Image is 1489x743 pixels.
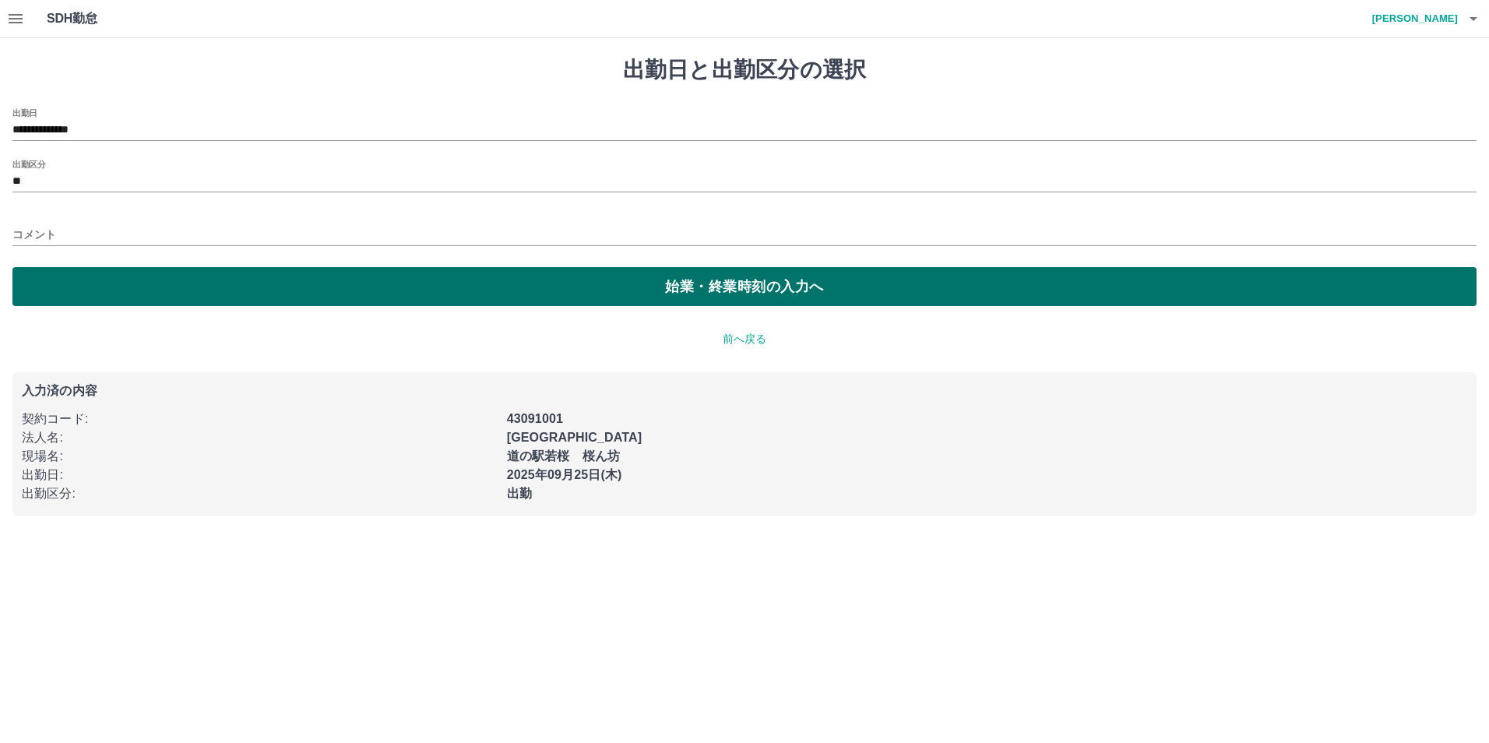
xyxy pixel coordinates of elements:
[507,431,642,444] b: [GEOGRAPHIC_DATA]
[22,447,498,466] p: 現場名 :
[12,331,1477,347] p: 前へ戻る
[12,107,37,118] label: 出勤日
[12,267,1477,306] button: 始業・終業時刻の入力へ
[507,412,563,425] b: 43091001
[22,385,1467,397] p: 入力済の内容
[507,487,532,500] b: 出勤
[12,158,45,170] label: 出勤区分
[22,410,498,428] p: 契約コード :
[22,428,498,447] p: 法人名 :
[22,466,498,484] p: 出勤日 :
[507,449,620,463] b: 道の駅若桜 桜ん坊
[12,57,1477,83] h1: 出勤日と出勤区分の選択
[507,468,622,481] b: 2025年09月25日(木)
[22,484,498,503] p: 出勤区分 :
